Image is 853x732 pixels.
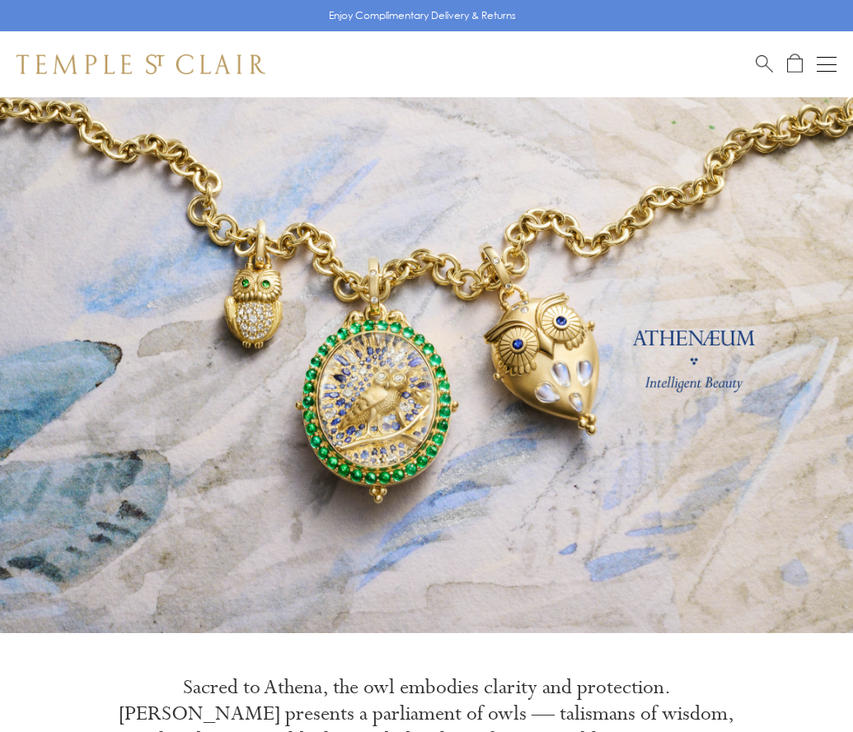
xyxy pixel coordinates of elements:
button: Open navigation [817,54,837,74]
p: Enjoy Complimentary Delivery & Returns [329,7,516,24]
a: Open Shopping Bag [787,54,803,74]
img: Temple St. Clair [16,54,265,74]
a: Search [756,54,773,74]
